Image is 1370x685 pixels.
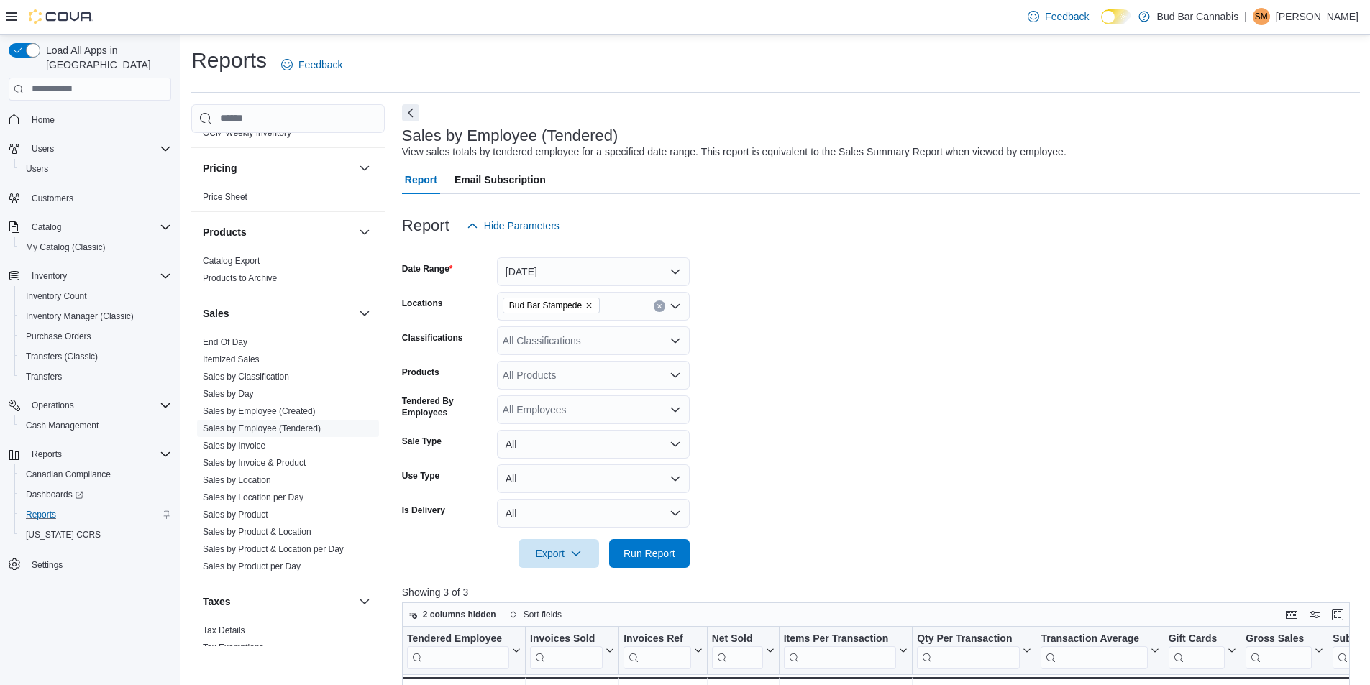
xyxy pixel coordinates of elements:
[711,632,774,668] button: Net Sold
[14,326,177,346] button: Purchase Orders
[26,311,134,322] span: Inventory Manager (Classic)
[20,486,89,503] a: Dashboards
[3,109,177,130] button: Home
[402,505,445,516] label: Is Delivery
[203,306,353,321] button: Sales
[26,242,106,253] span: My Catalog (Classic)
[1246,632,1323,668] button: Gross Sales
[356,305,373,322] button: Sales
[670,404,681,415] button: Open list of options
[1022,2,1095,31] a: Feedback
[203,191,247,203] span: Price Sheet
[20,288,93,305] a: Inventory Count
[26,351,98,362] span: Transfers (Classic)
[191,622,385,662] div: Taxes
[20,239,111,256] a: My Catalog (Classic)
[407,632,521,668] button: Tendered Employee
[402,127,618,144] h3: Sales by Employee (Tendered)
[1168,632,1225,668] div: Gift Card Sales
[26,397,80,414] button: Operations
[497,430,690,459] button: All
[497,464,690,493] button: All
[1246,632,1312,668] div: Gross Sales
[609,539,690,568] button: Run Report
[26,111,60,129] a: Home
[203,440,265,451] span: Sales by Invoice
[20,506,62,523] a: Reports
[20,160,171,178] span: Users
[203,510,268,520] a: Sales by Product
[20,308,171,325] span: Inventory Manager (Classic)
[203,625,245,636] span: Tax Details
[1041,632,1159,668] button: Transaction Average
[20,466,117,483] a: Canadian Compliance
[203,625,245,635] a: Tax Details
[20,417,104,434] a: Cash Management
[203,474,271,486] span: Sales by Location
[203,561,301,572] span: Sales by Product per Day
[20,239,171,256] span: My Catalog (Classic)
[1101,9,1131,24] input: Dark Mode
[624,546,675,561] span: Run Report
[191,124,385,147] div: OCM
[26,529,101,541] span: [US_STATE] CCRS
[654,300,665,312] button: Clear input
[402,263,453,275] label: Date Range
[26,140,171,157] span: Users
[26,140,60,157] button: Users
[497,499,690,528] button: All
[503,606,567,623] button: Sort fields
[1244,8,1247,25] p: |
[509,298,582,313] span: Bud Bar Stampede
[191,188,385,211] div: Pricing
[402,585,1360,599] p: Showing 3 of 3
[203,225,353,239] button: Products
[1329,606,1346,623] button: Enter fullscreen
[402,298,443,309] label: Locations
[203,371,289,382] span: Sales by Classification
[20,328,171,345] span: Purchase Orders
[26,111,171,129] span: Home
[407,632,509,645] div: Tendered Employee
[32,400,74,411] span: Operations
[423,609,496,620] span: 2 columns hidden
[356,224,373,241] button: Products
[519,539,599,568] button: Export
[26,267,73,285] button: Inventory
[203,255,260,267] span: Catalog Export
[402,395,491,418] label: Tendered By Employees
[402,367,439,378] label: Products
[26,189,171,207] span: Customers
[26,219,67,236] button: Catalog
[14,237,177,257] button: My Catalog (Classic)
[1041,632,1147,668] div: Transaction Average
[26,469,111,480] span: Canadian Compliance
[484,219,560,233] span: Hide Parameters
[20,486,171,503] span: Dashboards
[26,446,68,463] button: Reports
[203,354,260,364] a: Itemized Sales
[203,128,291,138] a: OCM Weekly Inventory
[14,484,177,505] a: Dashboards
[1276,8,1358,25] p: [PERSON_NAME]
[402,217,449,234] h3: Report
[1168,632,1225,645] div: Gift Cards
[3,395,177,415] button: Operations
[503,298,600,313] span: Bud Bar Stampede
[711,632,762,668] div: Net Sold
[203,544,344,554] a: Sales by Product & Location per Day
[1306,606,1323,623] button: Display options
[14,464,177,484] button: Canadian Compliance
[530,632,614,668] button: Invoices Sold
[275,50,348,79] a: Feedback
[527,539,590,568] span: Export
[203,372,289,382] a: Sales by Classification
[26,397,171,414] span: Operations
[26,489,83,500] span: Dashboards
[670,335,681,346] button: Open list of options
[203,337,247,347] a: End Of Day
[624,632,690,668] div: Invoices Ref
[20,328,97,345] a: Purchase Orders
[1045,9,1089,24] span: Feedback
